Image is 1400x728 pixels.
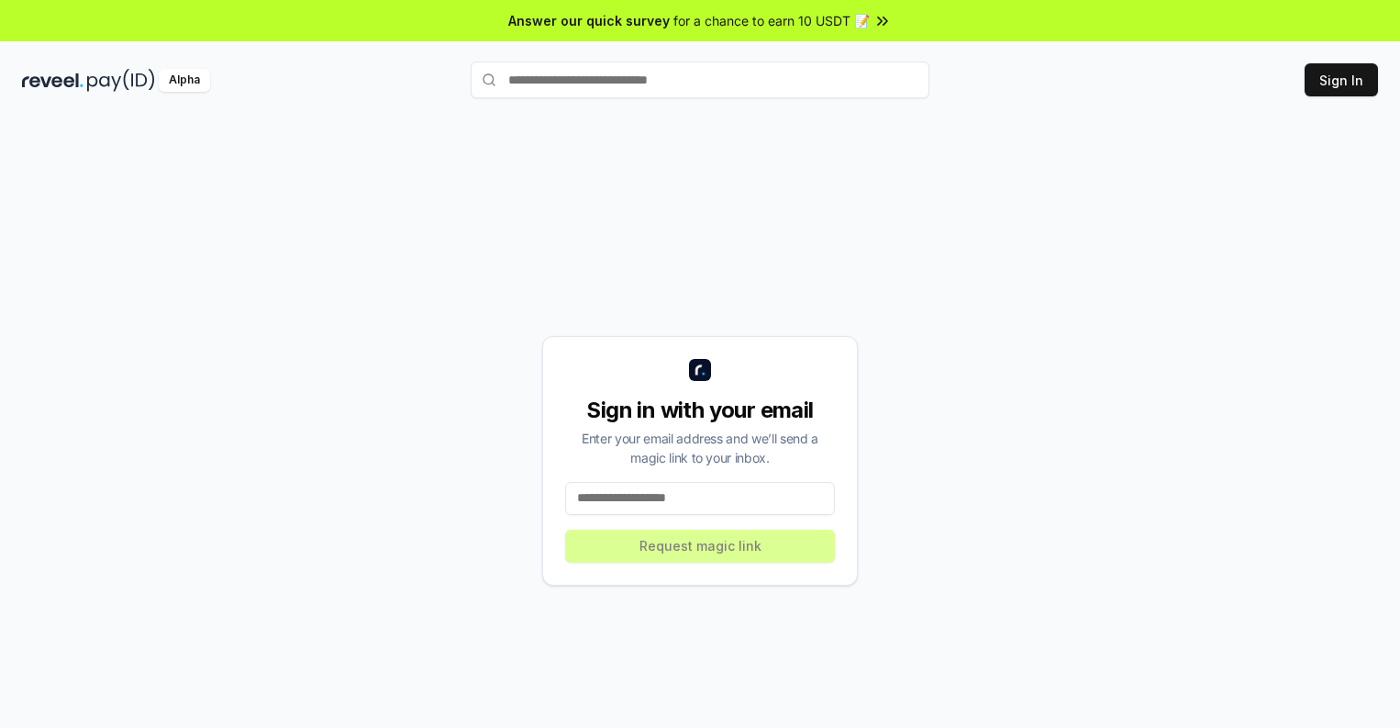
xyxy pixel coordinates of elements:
[689,359,711,381] img: logo_small
[1305,63,1378,96] button: Sign In
[22,69,83,92] img: reveel_dark
[159,69,210,92] div: Alpha
[508,11,670,30] span: Answer our quick survey
[565,429,835,467] div: Enter your email address and we’ll send a magic link to your inbox.
[565,396,835,425] div: Sign in with your email
[87,69,155,92] img: pay_id
[673,11,870,30] span: for a chance to earn 10 USDT 📝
